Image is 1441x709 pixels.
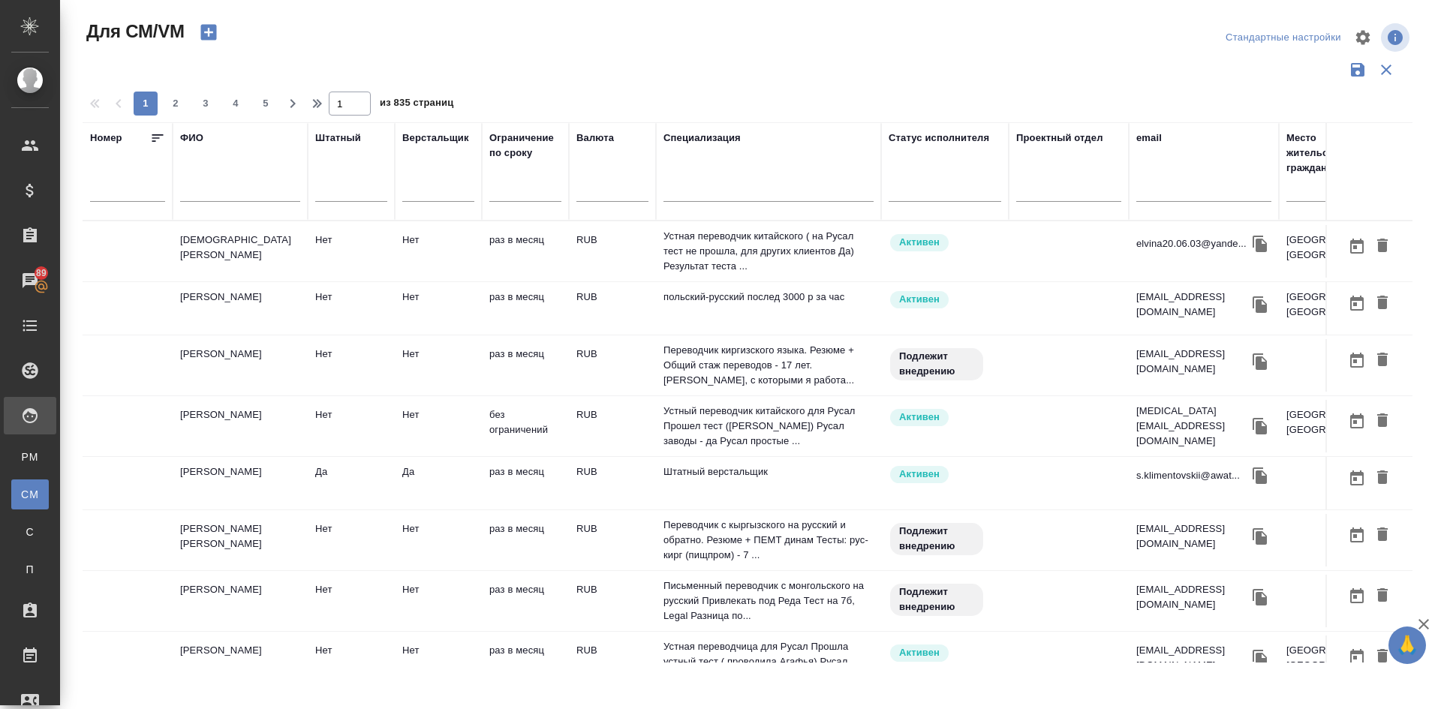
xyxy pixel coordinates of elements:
div: Место жительства(Город), гражданство [1286,131,1406,176]
td: без ограничений [482,400,569,452]
td: раз в месяц [482,635,569,688]
td: раз в месяц [482,457,569,509]
p: Активен [899,410,940,425]
button: Скопировать [1249,293,1271,316]
td: RUB [569,457,656,509]
span: С [19,524,41,539]
a: CM [11,479,49,509]
div: email [1136,131,1162,146]
button: Удалить [1370,233,1395,260]
button: Открыть календарь загрузки [1344,407,1370,435]
div: Свежая кровь: на первые 3 заказа по тематике ставь редактора и фиксируй оценки [889,521,1001,557]
td: Нет [308,282,395,335]
td: [PERSON_NAME] [PERSON_NAME] [173,514,308,566]
div: Свежая кровь: на первые 3 заказа по тематике ставь редактора и фиксируй оценки [889,582,1001,617]
div: Ограничение по сроку [489,131,561,161]
p: [EMAIL_ADDRESS][DOMAIN_NAME] [1136,521,1249,551]
td: [GEOGRAPHIC_DATA], [GEOGRAPHIC_DATA] [1279,225,1414,278]
div: Проектный отдел [1016,131,1103,146]
span: PM [19,449,41,464]
td: [GEOGRAPHIC_DATA], [GEOGRAPHIC_DATA] [1279,400,1414,452]
td: RUB [569,575,656,627]
div: Статус исполнителя [889,131,989,146]
span: Настроить таблицу [1345,20,1381,56]
div: Рядовой исполнитель: назначай с учетом рейтинга [889,290,1001,310]
td: раз в месяц [482,282,569,335]
p: польский-русский послед 3000 р за час [663,290,874,305]
p: [EMAIL_ADDRESS][DOMAIN_NAME] [1136,347,1249,377]
div: ФИО [180,131,203,146]
p: Активен [899,292,940,307]
button: Скопировать [1249,647,1271,669]
p: [EMAIL_ADDRESS][DOMAIN_NAME] [1136,643,1249,673]
span: 2 [164,96,188,111]
div: Свежая кровь: на первые 3 заказа по тематике ставь редактора и фиксируй оценки [889,347,1001,382]
button: Удалить [1370,521,1395,549]
span: 89 [27,266,56,281]
td: раз в месяц [482,339,569,392]
td: Нет [308,339,395,392]
span: 4 [224,96,248,111]
td: RUB [569,225,656,278]
td: раз в месяц [482,514,569,566]
p: elvina20.06.03@yande... [1136,236,1247,251]
button: Скопировать [1249,415,1271,437]
span: П [19,562,41,577]
td: Нет [395,575,482,627]
div: Рядовой исполнитель: назначай с учетом рейтинга [889,643,1001,663]
td: Нет [395,339,482,392]
button: Открыть календарь загрузки [1344,643,1370,671]
span: 5 [254,96,278,111]
a: С [11,517,49,547]
div: Номер [90,131,122,146]
button: Удалить [1370,347,1395,374]
button: Скопировать [1249,464,1271,487]
p: [EMAIL_ADDRESS][DOMAIN_NAME] [1136,290,1249,320]
button: Открыть календарь загрузки [1344,347,1370,374]
td: RUB [569,635,656,688]
td: Нет [308,400,395,452]
button: 2 [164,92,188,116]
td: Нет [308,225,395,278]
td: Нет [308,575,395,627]
td: RUB [569,514,656,566]
p: Письменный переводчик с монгольского на русский Привлекать под Реда Тест на 7б, Legal Разница по... [663,578,874,623]
div: split button [1222,26,1345,50]
button: Скопировать [1249,233,1271,255]
td: [PERSON_NAME] [173,457,308,509]
p: Штатный верстальщик [663,464,874,479]
div: Рядовой исполнитель: назначай с учетом рейтинга [889,233,1001,253]
td: [PERSON_NAME] [173,575,308,627]
td: [GEOGRAPHIC_DATA], [GEOGRAPHIC_DATA] [1279,282,1414,335]
button: Сбросить фильтры [1372,56,1400,84]
span: CM [19,487,41,502]
span: Посмотреть информацию [1381,23,1412,52]
span: из 835 страниц [380,94,453,116]
button: 3 [194,92,218,116]
a: 89 [4,262,56,299]
div: Специализация [663,131,741,146]
td: RUB [569,282,656,335]
div: Верстальщик [402,131,469,146]
button: Скопировать [1249,350,1271,373]
td: Нет [308,635,395,688]
td: [PERSON_NAME] [173,282,308,335]
td: [PERSON_NAME] [173,400,308,452]
td: Нет [395,514,482,566]
p: Устная переводчик китайского ( на Русал тест не прошла, для других клиентов Да) Результат теста ... [663,229,874,274]
p: [MEDICAL_DATA][EMAIL_ADDRESS][DOMAIN_NAME] [1136,404,1249,449]
p: Подлежит внедрению [899,584,974,614]
div: Штатный [315,131,361,146]
p: Активен [899,645,940,660]
button: Открыть календарь загрузки [1344,582,1370,610]
button: Скопировать [1249,586,1271,608]
p: [EMAIL_ADDRESS][DOMAIN_NAME] [1136,582,1249,612]
button: Удалить [1370,407,1395,435]
p: Устная переводчица для Русал Прошла устный тест ( проводила Агафья) Русал заводы - да Русал про... [663,639,874,684]
button: Сохранить фильтры [1343,56,1372,84]
button: 4 [224,92,248,116]
p: Переводчик с кыргызского на русский и обратно. Резюме + ПЕМТ динам Тесты: рус-кирг (пищпром) - 7 ... [663,518,874,563]
button: Скопировать [1249,525,1271,548]
button: Удалить [1370,643,1395,671]
button: 5 [254,92,278,116]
